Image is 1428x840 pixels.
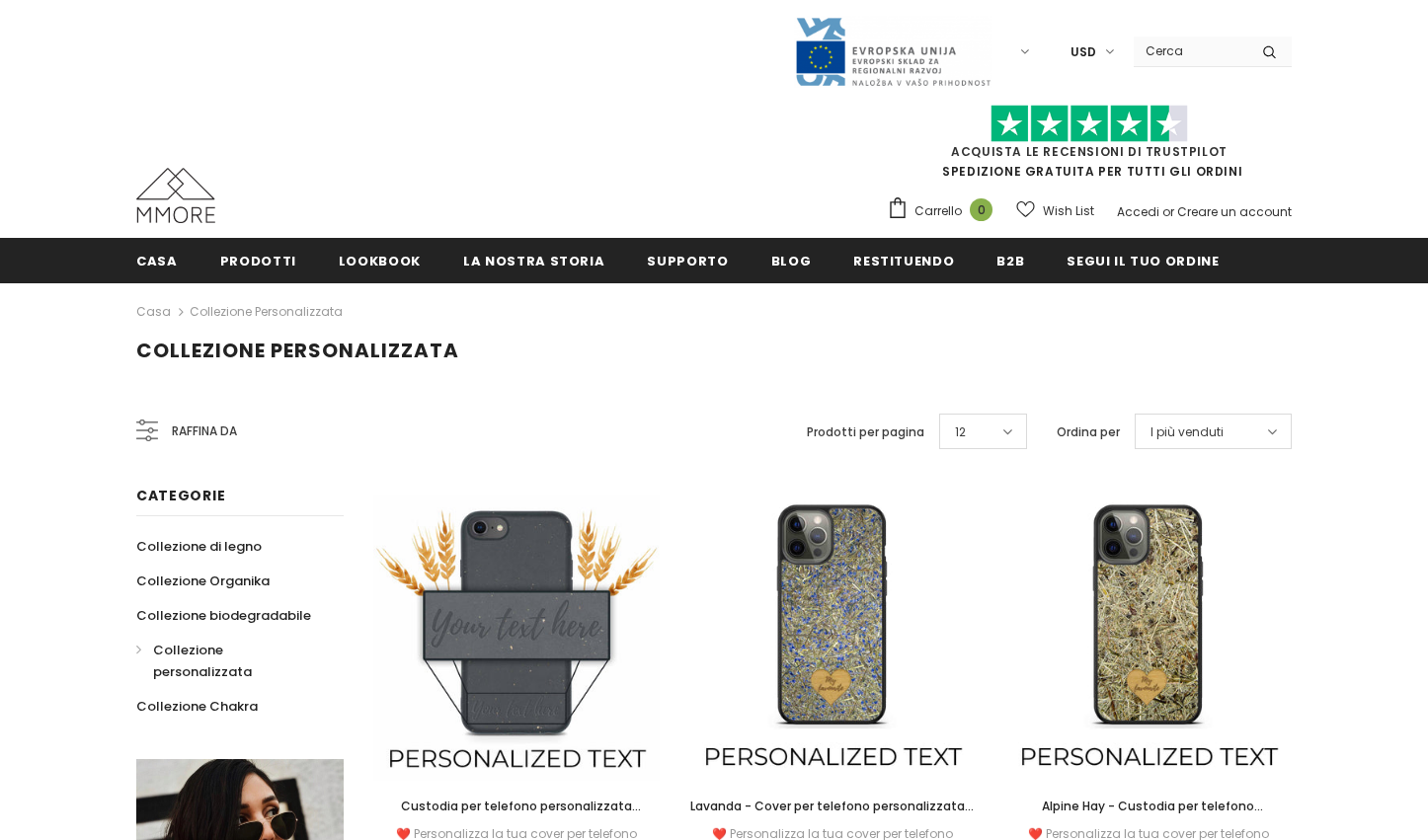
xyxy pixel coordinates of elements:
[807,422,924,442] label: Prodotti per pagina
[914,201,962,221] span: Carrello
[373,796,660,817] a: Custodia per telefono personalizzata biodegradabile - nera
[153,641,252,681] span: Collezione personalizzata
[647,252,728,270] span: supporto
[1117,203,1159,220] a: Accedi
[463,252,604,270] span: La nostra storia
[1043,201,1094,221] span: Wish List
[136,598,311,633] a: Collezione biodegradabile
[1150,422,1224,442] span: I più venduti
[136,168,215,223] img: Casi MMORE
[136,697,258,716] span: Collezione Chakra
[339,238,421,282] a: Lookbook
[1177,203,1292,220] a: Creare un account
[853,252,954,270] span: Restituendo
[991,105,1188,143] img: Fidati di Pilot Stars
[955,422,966,442] span: 12
[136,300,171,324] a: Casa
[794,42,992,59] a: Javni Razpis
[220,252,296,270] span: Prodotti
[887,114,1292,180] span: SPEDIZIONE GRATUITA PER TUTTI GLI ORDINI
[887,196,1002,226] a: Carrello 0
[190,303,343,320] a: Collezione personalizzata
[136,572,270,590] span: Collezione Organika
[136,564,270,598] a: Collezione Organika
[220,238,296,282] a: Prodotti
[1028,798,1269,836] span: Alpine Hay - Custodia per telefono personalizzata - Regalo personalizzato
[951,143,1228,160] a: Acquista le recensioni di TrustPilot
[136,238,178,282] a: Casa
[1162,203,1174,220] span: or
[136,606,311,625] span: Collezione biodegradabile
[172,420,237,442] span: Raffina da
[136,689,258,724] a: Collezione Chakra
[771,238,812,282] a: Blog
[1057,422,1120,442] label: Ordina per
[1005,796,1292,817] a: Alpine Hay - Custodia per telefono personalizzata - Regalo personalizzato
[996,252,1024,270] span: B2B
[853,238,954,282] a: Restituendo
[689,796,976,817] a: Lavanda - Cover per telefono personalizzata - Regalo personalizzato
[647,238,728,282] a: supporto
[794,16,992,88] img: Javni Razpis
[463,238,604,282] a: La nostra storia
[136,537,262,556] span: Collezione di legno
[401,798,641,836] span: Custodia per telefono personalizzata biodegradabile - nera
[136,529,262,564] a: Collezione di legno
[1071,42,1096,62] span: USD
[136,337,459,364] span: Collezione personalizzata
[1016,193,1094,228] a: Wish List
[339,252,421,270] span: Lookbook
[996,238,1024,282] a: B2B
[970,198,992,221] span: 0
[1134,37,1247,65] input: Search Site
[771,252,812,270] span: Blog
[136,633,322,689] a: Collezione personalizzata
[136,486,225,505] span: Categorie
[1067,238,1219,282] a: Segui il tuo ordine
[1067,252,1219,270] span: Segui il tuo ordine
[690,798,975,836] span: Lavanda - Cover per telefono personalizzata - Regalo personalizzato
[136,252,178,270] span: Casa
